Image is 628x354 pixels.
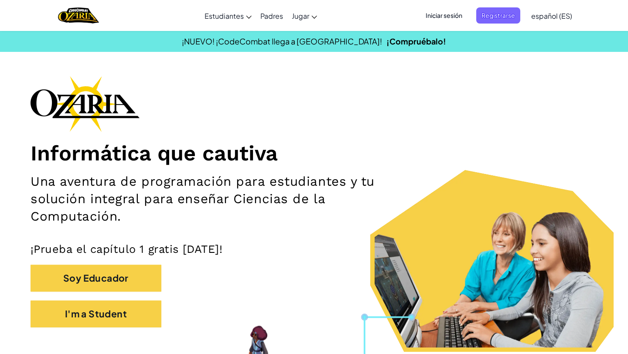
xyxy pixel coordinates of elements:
[58,7,99,24] img: Home
[182,36,382,46] span: ¡NUEVO! ¡CodeCombat llega a [GEOGRAPHIC_DATA]!
[31,300,161,327] button: I'm a Student
[287,4,321,27] a: Jugar
[292,11,309,20] span: Jugar
[31,173,410,225] h2: Una aventura de programación para estudiantes y tu solución integral para enseñar Ciencias de la ...
[386,36,446,46] a: ¡Compruébalo!
[58,7,99,24] a: Ozaria by CodeCombat logo
[205,11,244,20] span: Estudiantes
[420,7,468,24] button: Iniciar sesión
[31,76,140,132] img: Ozaria branding logo
[531,11,572,20] span: español (ES)
[31,242,597,256] p: ¡Prueba el capítulo 1 gratis [DATE]!
[256,4,287,27] a: Padres
[200,4,256,27] a: Estudiantes
[476,7,520,24] button: Registrarse
[31,265,161,292] button: Soy Educador
[527,4,577,27] a: español (ES)
[31,140,597,166] h1: Informática que cautiva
